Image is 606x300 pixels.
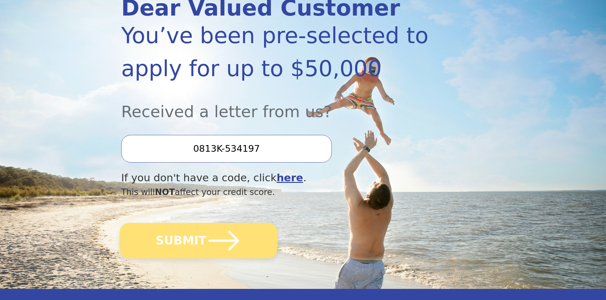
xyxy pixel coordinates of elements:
a: here [276,172,303,184]
div: This will affect your credit score. [121,186,430,198]
input: Enter your Offer Code: [121,135,332,162]
div: Received a letter from us? [121,85,430,123]
div: You’ve been pre-selected to apply for up to $50,000 [121,19,430,85]
span: NOT [155,187,175,197]
div: If you don't have a code, click . [121,170,430,186]
button: SUBMIT [120,223,277,258]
